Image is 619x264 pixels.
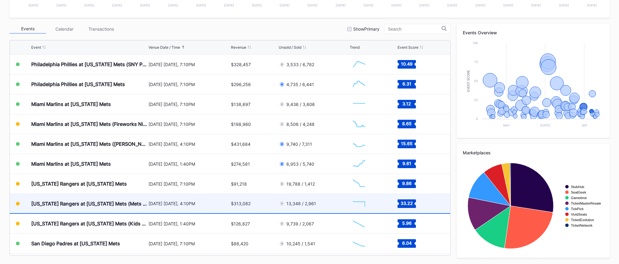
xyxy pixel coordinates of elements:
[531,3,541,7] text: [DATE]
[149,45,180,50] div: Venue Date / Time
[463,160,604,252] svg: Chart title
[363,3,373,7] text: [DATE]
[447,3,457,7] text: [DATE]
[231,181,247,187] div: $91,218
[466,70,470,92] text: Event Score
[56,3,66,7] text: [DATE]
[286,221,314,226] div: 9,739 / 2,067
[149,201,230,206] div: [DATE] [DATE], 4:10PM
[231,161,250,167] div: $274,581
[286,181,315,187] div: 19,788 / 1,412
[46,24,83,34] div: Calendar
[231,102,251,107] div: $138,697
[286,122,315,127] div: 8,506 / 4,248
[587,3,597,7] text: [DATE]
[402,101,411,106] text: 3.12
[571,202,601,205] text: TicketMasterResale
[231,201,251,206] div: $313,082
[571,218,594,222] text: TicketEvolution
[474,60,478,64] text: 75
[350,57,368,72] svg: Chart title
[84,3,94,7] text: [DATE]
[196,3,206,7] text: [DATE]
[31,240,120,247] div: San Diego Padres at [US_STATE] Mets
[149,181,230,187] div: [DATE] [DATE], 7:10PM
[463,40,604,132] svg: Chart title
[149,122,230,127] div: [DATE] [DATE], 7:10PM
[286,62,314,67] div: 3,533 / 6,782
[31,121,147,127] div: Miami Marlins at [US_STATE] Mets (Fireworks Night)
[540,123,550,127] text: [DATE]
[31,81,125,87] div: Philadelphia Phillies at [US_STATE] Mets
[350,116,368,132] svg: Chart title
[140,3,150,7] text: [DATE]
[31,45,41,50] div: Event
[402,181,412,186] text: 9.86
[571,190,586,194] text: SeatGeek
[31,141,147,147] div: Miami Marlins at [US_STATE] Mets ([PERSON_NAME] Giveaway)
[350,136,368,152] svg: Chart title
[402,240,412,246] text: 6.04
[286,82,314,87] div: 4,735 / 6,441
[402,221,412,226] text: 5.96
[476,117,478,121] text: 0
[168,3,178,7] text: [DATE]
[571,196,587,200] text: Gametime
[149,161,230,167] div: [DATE] [DATE], 1:40PM
[401,141,413,146] text: 15.65
[286,102,315,107] div: 9,436 / 3,606
[286,241,315,246] div: 10,245 / 1,541
[419,3,429,7] text: [DATE]
[224,3,234,7] text: [DATE]
[231,62,251,67] div: $328,457
[398,45,418,50] div: Event Score
[31,201,147,207] div: [US_STATE] Rangers at [US_STATE] Mets (Mets Alumni Classic/Mrs. Met Taxicab [GEOGRAPHIC_DATA] Giv...
[559,3,569,7] text: [DATE]
[402,121,412,126] text: 8.65
[286,201,316,206] div: 13,348 / 2,961
[28,3,38,7] text: [DATE]
[280,3,290,7] text: [DATE]
[473,41,478,45] text: 100
[31,101,111,107] div: Miami Marlins at [US_STATE] Mets
[350,77,368,92] svg: Chart title
[401,200,413,206] text: 33.22
[503,3,513,7] text: [DATE]
[83,24,120,34] div: Transactions
[149,82,230,87] div: [DATE] [DATE], 7:10PM
[474,98,478,102] text: 25
[350,45,360,50] div: Trend
[252,3,262,7] text: [DATE]
[286,141,312,147] div: 9,740 / 7,311
[231,45,246,50] div: Revenue
[571,207,584,211] text: TickPick
[286,161,314,167] div: 6,953 / 5,740
[9,24,46,34] div: Events
[350,176,368,191] svg: Chart title
[571,185,584,189] text: StubHub
[463,30,604,35] div: Events Overview
[31,161,111,167] div: Miami Marlins at [US_STATE] Mets
[335,3,345,7] text: [DATE]
[112,3,122,7] text: [DATE]
[149,102,230,107] div: [DATE] [DATE], 7:10PM
[503,123,510,127] text: May
[402,81,411,86] text: 6.31
[149,62,230,67] div: [DATE] [DATE], 7:10PM
[231,221,250,226] div: $126,827
[350,156,368,172] svg: Chart title
[31,181,127,187] div: [US_STATE] Rangers at [US_STATE] Mets
[571,224,593,227] text: TicketNetwork
[231,122,251,127] div: $198,960
[231,141,251,147] div: $431,684
[463,150,604,155] div: Marketplaces
[388,27,442,32] input: Search
[231,82,251,87] div: $296,256
[581,123,587,127] text: Sep
[31,61,147,67] div: Philadelphia Phillies at [US_STATE] Mets (SNY Players Pins Featuring [PERSON_NAME], [PERSON_NAME]...
[231,241,248,246] div: $88,420
[350,236,368,251] svg: Chart title
[353,26,379,32] div: Show Primary
[149,221,230,226] div: [DATE] [DATE], 1:40PM
[31,221,147,227] div: [US_STATE] Rangers at [US_STATE] Mets (Kids Color-In Lunchbox Giveaway)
